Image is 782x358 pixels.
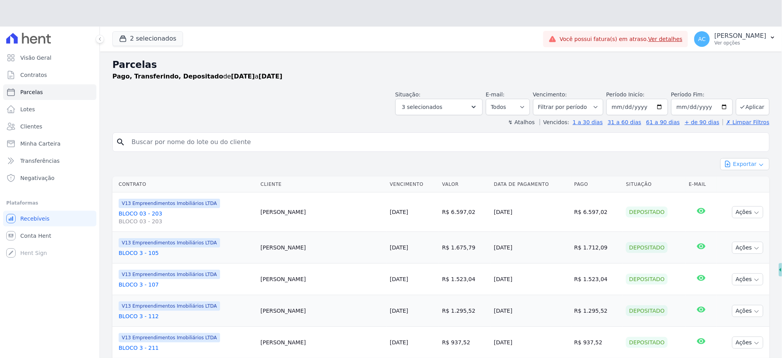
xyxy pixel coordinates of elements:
[671,91,733,99] label: Período Fim:
[112,31,183,46] button: 2 selecionados
[390,339,408,346] a: [DATE]
[20,105,35,113] span: Lotes
[626,305,668,316] div: Depositado
[3,119,96,134] a: Clientes
[6,198,93,208] div: Plataformas
[119,217,254,225] span: BLOCO 03 - 203
[491,264,571,295] td: [DATE]
[119,344,254,352] a: BLOCO 3 - 211
[723,119,770,125] a: ✗ Limpar Filtros
[3,67,96,83] a: Contratos
[623,176,686,192] th: Situação
[626,337,668,348] div: Depositado
[258,264,387,295] td: [PERSON_NAME]
[560,35,682,43] span: Você possui fatura(s) em atraso.
[626,274,668,285] div: Depositado
[491,295,571,327] td: [DATE]
[116,137,125,147] i: search
[3,102,96,117] a: Lotes
[491,176,571,192] th: Data de Pagamento
[439,264,491,295] td: R$ 1.523,04
[732,273,763,285] button: Ações
[540,119,569,125] label: Vencidos:
[20,71,47,79] span: Contratos
[688,28,782,50] button: AC [PERSON_NAME] Ver opções
[112,58,770,72] h2: Parcelas
[259,73,283,80] strong: [DATE]
[608,119,641,125] a: 31 a 60 dias
[646,119,680,125] a: 61 a 90 dias
[573,119,603,125] a: 1 a 30 dias
[8,331,27,350] iframe: Intercom live chat
[439,192,491,232] td: R$ 6.597,02
[3,50,96,66] a: Visão Geral
[20,140,60,148] span: Minha Carteira
[402,102,443,112] span: 3 selecionados
[119,210,254,225] a: BLOCO 03 - 203BLOCO 03 - 203
[626,207,668,217] div: Depositado
[732,242,763,254] button: Ações
[698,36,706,42] span: AC
[3,84,96,100] a: Parcelas
[486,91,505,98] label: E-mail:
[119,281,254,289] a: BLOCO 3 - 107
[571,295,623,327] td: R$ 1.295,52
[20,232,51,240] span: Conta Hent
[119,238,220,248] span: V13 Empreendimentos Imobiliários LTDA
[112,73,223,80] strong: Pago, Transferindo, Depositado
[3,153,96,169] a: Transferências
[390,244,408,251] a: [DATE]
[606,91,645,98] label: Período Inicío:
[3,211,96,226] a: Recebíveis
[119,270,220,279] span: V13 Empreendimentos Imobiliários LTDA
[3,170,96,186] a: Negativação
[20,123,42,130] span: Clientes
[439,232,491,264] td: R$ 1.675,79
[258,192,387,232] td: [PERSON_NAME]
[119,312,254,320] a: BLOCO 3 - 112
[119,301,220,311] span: V13 Empreendimentos Imobiliários LTDA
[571,232,623,264] td: R$ 1.712,09
[20,54,52,62] span: Visão Geral
[732,305,763,317] button: Ações
[119,249,254,257] a: BLOCO 3 - 105
[390,276,408,282] a: [DATE]
[686,176,716,192] th: E-mail
[20,215,50,223] span: Recebíveis
[258,232,387,264] td: [PERSON_NAME]
[732,206,763,218] button: Ações
[3,136,96,151] a: Minha Carteira
[714,40,766,46] p: Ver opções
[571,176,623,192] th: Pago
[127,134,766,150] input: Buscar por nome do lote ou do cliente
[533,91,567,98] label: Vencimento:
[3,228,96,244] a: Conta Hent
[685,119,720,125] a: + de 90 dias
[491,232,571,264] td: [DATE]
[571,264,623,295] td: R$ 1.523,04
[736,98,770,115] button: Aplicar
[258,295,387,327] td: [PERSON_NAME]
[387,176,439,192] th: Vencimento
[491,192,571,232] td: [DATE]
[20,88,43,96] span: Parcelas
[439,295,491,327] td: R$ 1.295,52
[395,99,483,115] button: 3 selecionados
[390,308,408,314] a: [DATE]
[258,176,387,192] th: Cliente
[119,333,220,342] span: V13 Empreendimentos Imobiliários LTDA
[20,157,60,165] span: Transferências
[395,91,421,98] label: Situação:
[571,192,623,232] td: R$ 6.597,02
[390,209,408,215] a: [DATE]
[714,32,766,40] p: [PERSON_NAME]
[20,174,55,182] span: Negativação
[439,176,491,192] th: Valor
[626,242,668,253] div: Depositado
[732,337,763,349] button: Ações
[231,73,255,80] strong: [DATE]
[508,119,535,125] label: ↯ Atalhos
[112,176,258,192] th: Contrato
[112,72,283,81] p: de a
[649,36,683,42] a: Ver detalhes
